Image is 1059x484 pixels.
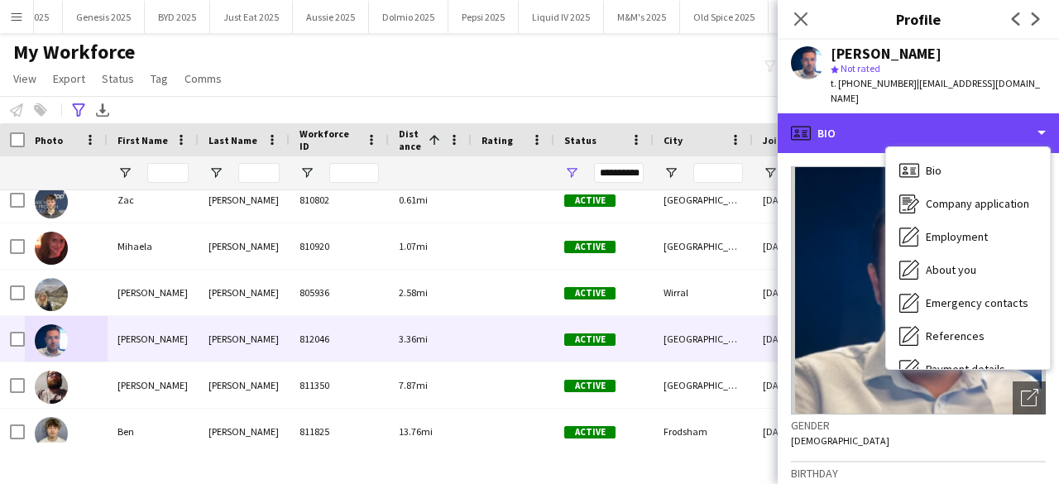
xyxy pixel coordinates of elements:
[208,134,257,146] span: Last Name
[53,71,85,86] span: Export
[290,362,389,408] div: 811350
[664,134,683,146] span: City
[35,417,68,450] img: Ben Riley
[680,1,769,33] button: Old Spice 2025
[654,362,753,408] div: [GEOGRAPHIC_DATA]
[35,185,68,218] img: Zac Foster
[763,134,795,146] span: Joined
[926,229,988,244] span: Employment
[299,165,314,180] button: Open Filter Menu
[564,426,616,438] span: Active
[290,270,389,315] div: 805936
[208,165,223,180] button: Open Filter Menu
[46,68,92,89] a: Export
[519,1,604,33] button: Liquid IV 2025
[564,241,616,253] span: Active
[564,134,597,146] span: Status
[399,333,428,345] span: 3.36mi
[778,113,1059,153] div: Bio
[831,46,942,61] div: [PERSON_NAME]
[564,380,616,392] span: Active
[35,232,68,265] img: Mihaela Radu
[886,154,1050,187] div: Bio
[791,434,889,447] span: [DEMOGRAPHIC_DATA]
[69,100,89,120] app-action-btn: Advanced filters
[399,194,428,206] span: 0.61mi
[831,77,917,89] span: t. [PHONE_NUMBER]
[238,163,280,183] input: Last Name Filter Input
[199,362,290,408] div: [PERSON_NAME]
[399,286,428,299] span: 2.58mi
[290,409,389,454] div: 811825
[13,40,135,65] span: My Workforce
[886,319,1050,352] div: References
[448,1,519,33] button: Pepsi 2025
[564,333,616,346] span: Active
[117,165,132,180] button: Open Filter Menu
[210,1,293,33] button: Just Eat 2025
[35,278,68,311] img: Emily Davies
[753,362,852,408] div: [DATE]
[654,409,753,454] div: Frodsham
[184,71,222,86] span: Comms
[199,409,290,454] div: [PERSON_NAME]
[13,71,36,86] span: View
[147,163,189,183] input: First Name Filter Input
[791,418,1046,433] h3: Gender
[108,223,199,269] div: Mihaela
[926,196,1029,211] span: Company application
[108,409,199,454] div: Ben
[1013,381,1046,415] div: Open photos pop-in
[564,287,616,300] span: Active
[399,425,433,438] span: 13.76mi
[151,71,168,86] span: Tag
[886,352,1050,386] div: Payment details
[753,316,852,362] div: [DATE]
[564,194,616,207] span: Active
[753,177,852,223] div: [DATE]
[841,62,880,74] span: Not rated
[199,177,290,223] div: [PERSON_NAME]
[329,163,379,183] input: Workforce ID Filter Input
[95,68,141,89] a: Status
[290,316,389,362] div: 812046
[35,134,63,146] span: Photo
[654,177,753,223] div: [GEOGRAPHIC_DATA]
[102,71,134,86] span: Status
[7,68,43,89] a: View
[886,286,1050,319] div: Emergency contacts
[753,409,852,454] div: [DATE]
[482,134,513,146] span: Rating
[753,223,852,269] div: [DATE]
[199,270,290,315] div: [PERSON_NAME]
[886,253,1050,286] div: About you
[769,1,831,33] button: AO 2025
[399,240,428,252] span: 1.07mi
[145,1,210,33] button: BYD 2025
[399,127,422,152] span: Distance
[108,270,199,315] div: [PERSON_NAME]
[564,165,579,180] button: Open Filter Menu
[926,295,1028,310] span: Emergency contacts
[299,127,359,152] span: Workforce ID
[290,223,389,269] div: 810920
[926,328,985,343] span: References
[926,262,976,277] span: About you
[654,316,753,362] div: [GEOGRAPHIC_DATA]
[831,77,1040,104] span: | [EMAIL_ADDRESS][DOMAIN_NAME]
[926,163,942,178] span: Bio
[399,379,428,391] span: 7.87mi
[293,1,369,33] button: Aussie 2025
[926,362,1005,376] span: Payment details
[63,1,145,33] button: Genesis 2025
[369,1,448,33] button: Dolmio 2025
[604,1,680,33] button: M&M's 2025
[117,134,168,146] span: First Name
[199,316,290,362] div: [PERSON_NAME]
[791,466,1046,481] h3: Birthday
[35,324,68,357] img: reece tynan
[753,270,852,315] div: [DATE]
[693,163,743,183] input: City Filter Input
[178,68,228,89] a: Comms
[763,165,778,180] button: Open Filter Menu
